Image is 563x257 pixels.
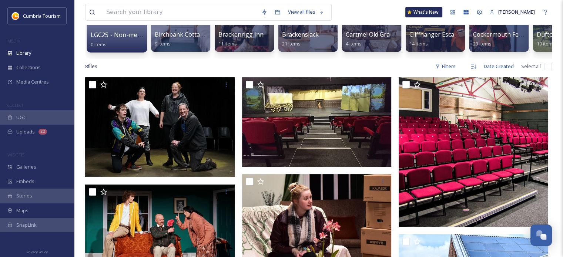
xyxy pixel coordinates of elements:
[38,129,47,135] div: 22
[16,64,41,71] span: Collections
[91,41,107,47] span: 0 items
[282,30,319,38] span: Brackenslack
[537,40,555,47] span: 19 items
[7,152,24,158] span: WIDGETS
[16,222,37,229] span: SnapLink
[480,59,517,74] div: Date Created
[7,38,20,44] span: MEDIA
[284,5,328,19] a: View all files
[155,40,171,47] span: 9 items
[218,31,264,47] a: Brackenrigg Inn11 items
[346,30,406,38] span: Cartmel Old Grammar
[282,40,301,47] span: 21 items
[218,30,264,38] span: Brackenrigg Inn
[85,63,97,70] span: 8 file s
[530,224,552,246] button: Open Chat
[16,178,34,185] span: Embeds
[26,250,48,254] span: Privacy Policy
[16,78,49,85] span: Media Centres
[91,31,188,48] a: LGC25 - Non-member participants0 items
[85,77,235,177] img: ext_1755344223.03546_nbmedia91@gmail.com-DSC09171-1.JPG
[473,40,492,47] span: 23 items
[346,31,406,47] a: Cartmel Old Grammar4 items
[282,31,319,47] a: Brackenslack21 items
[12,12,19,20] img: images.jpg
[16,50,31,57] span: Library
[409,40,428,47] span: 14 items
[521,63,541,70] span: Select all
[7,102,23,108] span: COLLECT
[155,30,207,38] span: Birchbank Cottage
[218,40,237,47] span: 11 items
[399,77,548,227] img: ext_1755344222.828749_nbmedia91@gmail.com-theatre-2.jpg
[16,114,26,121] span: UGC
[26,247,48,256] a: Privacy Policy
[23,13,61,19] span: Cumbria Tourism
[498,9,535,15] span: [PERSON_NAME]
[486,5,539,19] a: [PERSON_NAME]
[155,31,207,47] a: Birchbank Cottage9 items
[103,4,258,20] input: Search your library
[409,30,482,38] span: Cliffhanger Escape Rooms
[405,7,442,17] a: What's New
[346,40,362,47] span: 4 items
[16,128,35,135] span: Uploads
[242,77,392,167] img: ext_1755344222.8396_nbmedia91@gmail.com-theatre-1.jpg
[409,31,482,47] a: Cliffhanger Escape Rooms14 items
[91,31,188,39] span: LGC25 - Non-member participants
[432,59,459,74] div: Filters
[16,207,29,214] span: Maps
[16,192,32,199] span: Stories
[16,163,36,170] span: Galleries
